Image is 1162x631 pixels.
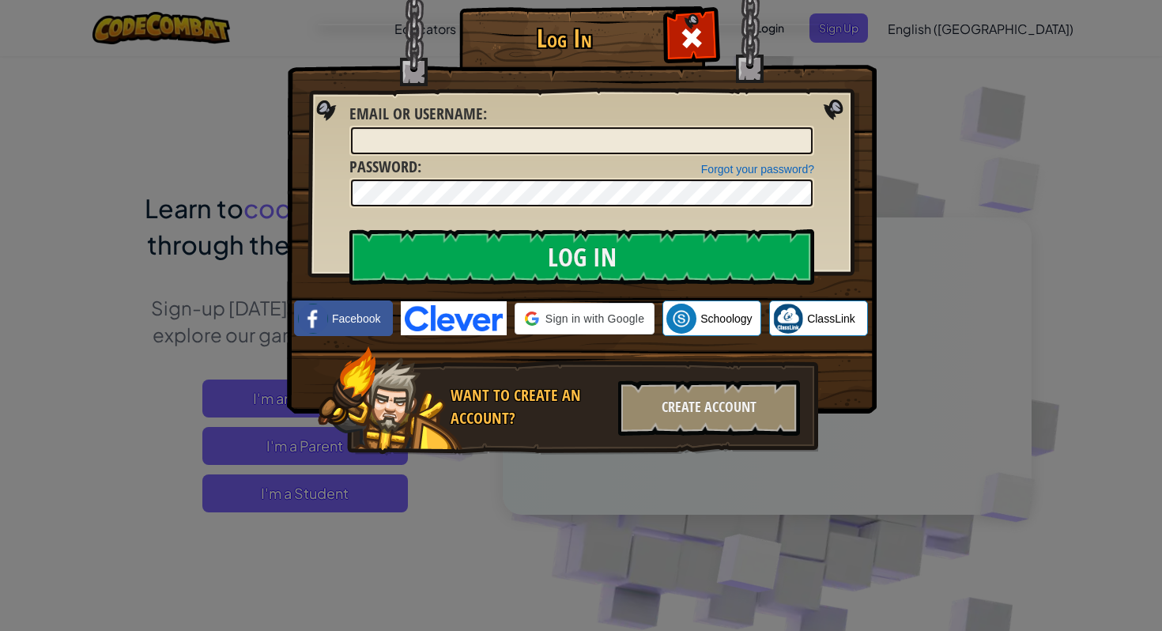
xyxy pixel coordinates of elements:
[701,163,814,176] a: Forgot your password?
[298,304,328,334] img: facebook_small.png
[349,156,417,177] span: Password
[451,384,609,429] div: Want to create an account?
[515,303,655,334] div: Sign in with Google
[700,311,752,327] span: Schoology
[545,311,644,327] span: Sign in with Google
[463,25,665,52] h1: Log In
[807,311,855,327] span: ClassLink
[349,103,487,126] label: :
[618,380,800,436] div: Create Account
[401,301,507,335] img: clever-logo-blue.png
[332,311,380,327] span: Facebook
[666,304,696,334] img: schoology.png
[349,103,483,124] span: Email or Username
[349,229,814,285] input: Log In
[773,304,803,334] img: classlink-logo-small.png
[349,156,421,179] label: :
